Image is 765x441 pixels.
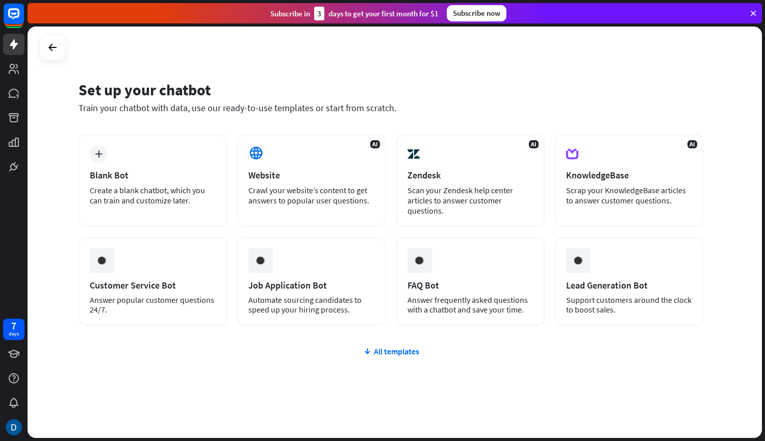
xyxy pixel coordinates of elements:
div: KnowledgeBase [566,169,692,181]
div: Answer frequently asked questions with a chatbot and save your time. [407,295,533,315]
div: Blank Bot [90,169,216,181]
div: days [9,330,19,338]
div: Scan your Zendesk help center articles to answer customer questions. [407,185,533,216]
div: Support customers around the clock to boost sales. [566,295,692,315]
img: ceee058c6cabd4f577f8.gif [92,251,112,270]
div: 7 [11,321,16,330]
div: Answer popular customer questions 24/7. [90,295,216,315]
div: Website [248,169,374,181]
div: Lead Generation Bot [566,279,692,291]
a: 7 days [3,319,24,340]
div: Scrap your KnowledgeBase articles to answer customer questions. [566,185,692,205]
img: ceee058c6cabd4f577f8.gif [410,251,429,270]
div: Crawl your website’s content to get answers to popular user questions. [248,185,374,205]
div: Subscribe in days to get your first month for $1 [270,7,439,20]
div: Set up your chatbot [79,80,703,99]
div: FAQ Bot [407,279,533,291]
span: AI [370,140,380,148]
div: 3 [314,7,324,20]
span: AI [687,140,697,148]
div: Zendesk [407,169,533,181]
div: Create a blank chatbot, which you can train and customize later. [90,185,216,205]
div: All templates [79,346,703,356]
div: Customer Service Bot [90,279,216,291]
div: Automate sourcing candidates to speed up your hiring process. [248,295,374,315]
img: ceee058c6cabd4f577f8.gif [251,251,270,270]
div: Job Application Bot [248,279,374,291]
img: ceee058c6cabd4f577f8.gif [569,251,588,270]
div: Subscribe now [447,5,506,21]
div: Train your chatbot with data, use our ready-to-use templates or start from scratch. [79,102,703,114]
span: AI [529,140,539,148]
i: plus [95,150,103,158]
